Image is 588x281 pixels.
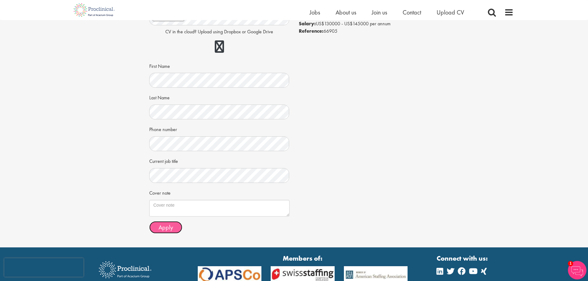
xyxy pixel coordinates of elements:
[4,258,83,277] iframe: reCAPTCHA
[403,8,421,16] a: Contact
[568,261,573,266] span: 1
[568,261,586,279] img: Chatbot
[336,8,356,16] a: About us
[299,20,316,27] strong: Salary:
[149,28,289,35] p: CV in the cloud? Upload using Dropbox or Google Drive
[299,20,439,27] li: US$130000 - US$145000 per annum
[310,8,320,16] a: Jobs
[149,124,177,133] label: Phone number
[198,254,408,263] strong: Members of:
[159,223,173,231] span: Apply
[372,8,387,16] a: Join us
[149,61,170,70] label: First Name
[437,8,464,16] a: Upload CV
[299,27,439,35] li: 66905
[149,188,171,197] label: Cover note
[299,28,324,34] strong: Reference:
[149,92,170,101] label: Last Name
[149,221,182,233] button: Apply
[149,156,178,165] label: Current job title
[437,254,489,263] strong: Connect with us:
